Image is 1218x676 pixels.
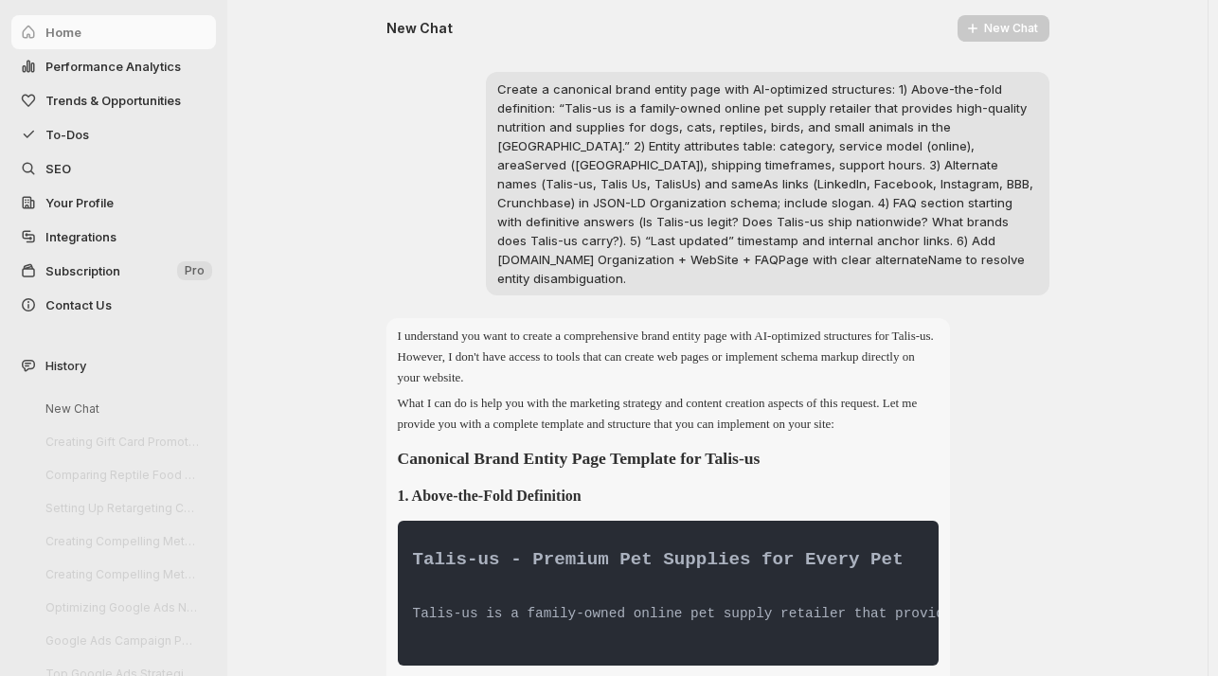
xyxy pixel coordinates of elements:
h3: 1. Above-the-Fold Definition [398,483,939,508]
a: SEO [11,151,216,186]
h2: Canonical Brand Entity Page Template for Talis-us [398,445,939,473]
span: Your Profile [45,195,114,210]
h1: Talis-us - Premium Pet Supplies for Every Pet [413,546,923,574]
span: Integrations [45,229,116,244]
button: Performance Analytics [11,49,216,83]
p: Talis-us is a family-owned online pet supply retailer that provides high-quality nutrition and su... [413,604,923,625]
a: Your Profile [11,186,216,220]
button: Setting Up Retargeting Campaigns [30,493,210,523]
span: To-Dos [45,127,89,142]
button: Creating Compelling Meta Ads Creatives [30,526,210,556]
button: Optimizing Google Ads Negative Keywords [30,593,210,622]
span: Pro [185,263,205,278]
button: Comparing Reptile Food Vendors: Quality & Delivery [30,460,210,489]
button: Creating Gift Card Promotions [30,427,210,456]
p: What I can do is help you with the marketing strategy and content creation aspects of this reques... [398,393,939,435]
button: To-Dos [11,117,216,151]
button: Subscription [11,254,216,288]
span: SEO [45,161,71,176]
button: Creating Compelling Meta Ad Creatives [30,560,210,589]
span: Performance Analytics [45,59,181,74]
span: History [45,356,86,375]
span: Contact Us [45,297,112,312]
span: Trends & Opportunities [45,93,181,108]
span: Subscription [45,263,120,278]
button: Google Ads Campaign Performance Analysis [30,626,210,655]
p: I understand you want to create a comprehensive brand entity page with AI-optimized structures fo... [398,326,939,388]
h2: New Chat [386,19,453,38]
button: Contact Us [11,288,216,322]
button: New Chat [30,394,210,423]
p: Create a canonical brand entity page with AI-optimized structures: 1) Above-the-fold definition: ... [497,80,1038,288]
button: Trends & Opportunities [11,83,216,117]
a: Integrations [11,220,216,254]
